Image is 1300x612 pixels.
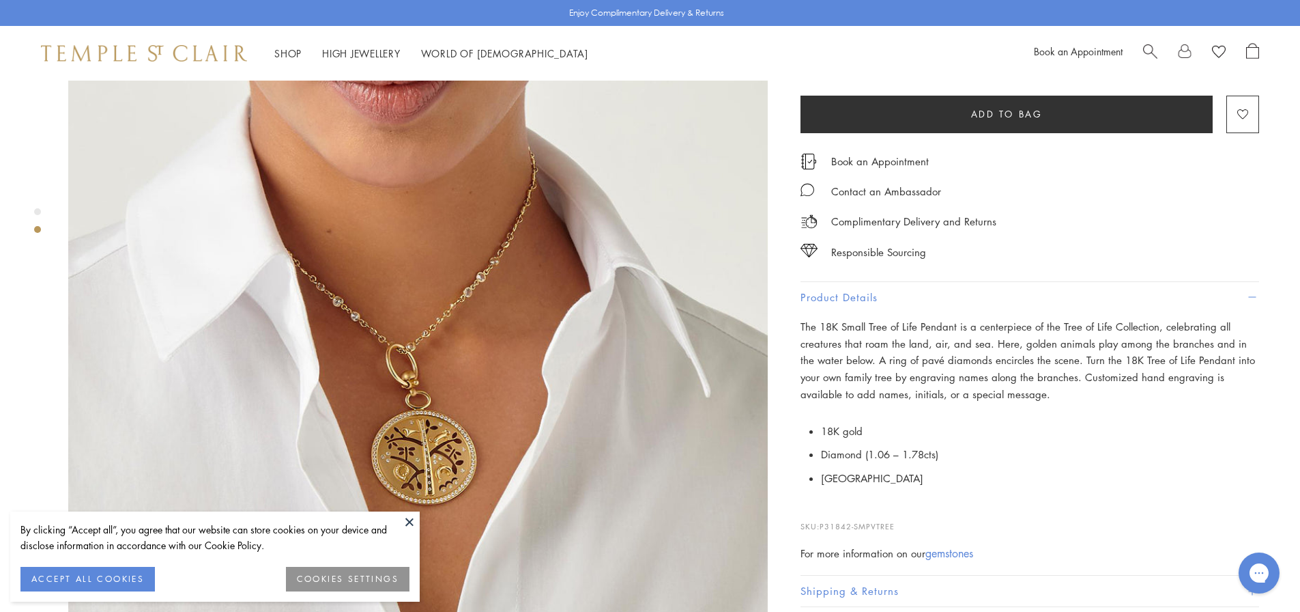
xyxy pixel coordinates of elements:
button: Add to bag [800,96,1213,133]
a: View Wishlist [1212,43,1226,64]
iframe: Gorgias live chat messenger [1232,548,1286,598]
div: Product gallery navigation [34,205,41,244]
div: Contact an Ambassador [831,183,941,200]
button: Shipping & Returns [800,576,1259,607]
li: [GEOGRAPHIC_DATA] [821,467,1259,490]
button: Product Details [800,282,1259,313]
div: By clicking “Accept all”, you agree that our website can store cookies on your device and disclos... [20,522,409,553]
li: 18K gold [821,419,1259,443]
a: Open Shopping Bag [1246,43,1259,64]
button: ACCEPT ALL COOKIES [20,567,155,592]
a: Search [1143,43,1157,64]
a: ShopShop [274,46,302,60]
p: Enjoy Complimentary Delivery & Returns [569,6,724,20]
a: gemstones [925,546,973,561]
nav: Main navigation [274,45,588,62]
a: World of [DEMOGRAPHIC_DATA]World of [DEMOGRAPHIC_DATA] [421,46,588,60]
span: The 18K Small Tree of Life Pendant is a centerpiece of the Tree of Life Collection, celebrating a... [800,320,1255,401]
li: Diamond (1.06 – 1.78cts) [821,443,1259,467]
div: For more information on our [800,545,1259,562]
img: Temple St. Clair [41,45,247,61]
p: Complimentary Delivery and Returns [831,213,996,230]
span: P31842-SMPVTREE [820,521,895,531]
a: High JewelleryHigh Jewellery [322,46,401,60]
img: icon_sourcing.svg [800,244,818,258]
button: COOKIES SETTINGS [286,567,409,592]
div: Responsible Sourcing [831,244,926,261]
p: SKU: [800,507,1259,533]
img: icon_delivery.svg [800,213,818,230]
img: MessageIcon-01_2.svg [800,183,814,197]
span: Add to bag [971,107,1043,122]
img: icon_appointment.svg [800,154,817,169]
a: Book an Appointment [1034,44,1123,58]
a: Book an Appointment [831,154,929,169]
